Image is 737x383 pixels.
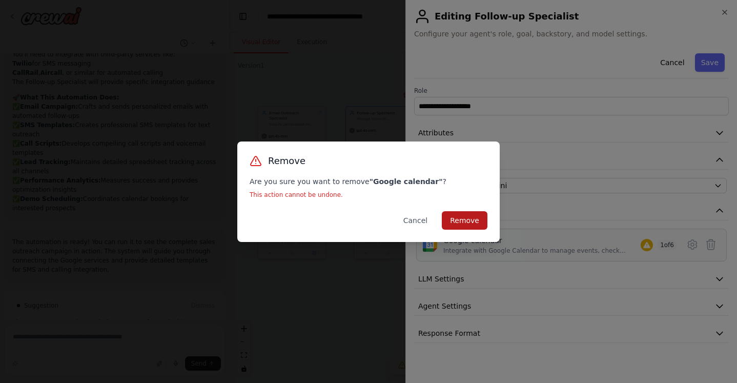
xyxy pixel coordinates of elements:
button: Cancel [395,211,436,230]
h3: Remove [268,154,305,168]
p: This action cannot be undone. [250,191,487,199]
p: Are you sure you want to remove ? [250,176,487,187]
button: Remove [442,211,487,230]
strong: " Google calendar " [370,177,443,186]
